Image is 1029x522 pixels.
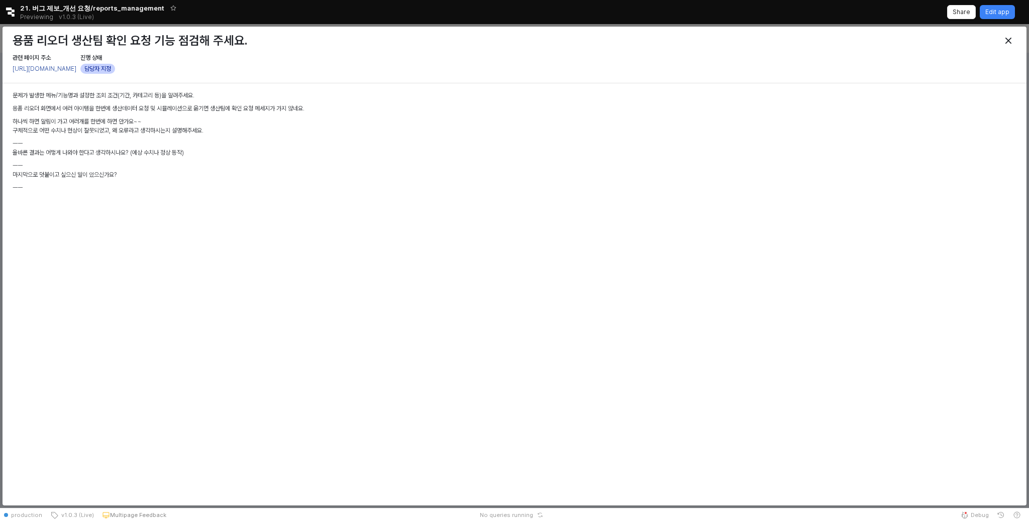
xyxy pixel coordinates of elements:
button: Help [1009,508,1025,522]
p: v1.0.3 (Live) [59,13,94,21]
p: ㅡㅡ [13,161,1016,170]
p: ㅡㅡ [13,139,1016,148]
h3: 용품 리오더 생산팀 확인 요청 기능 점검해 주세요. [13,34,764,48]
button: History [993,508,1009,522]
p: Edit app [985,8,1009,16]
span: Previewing [20,12,53,22]
p: 용품 리오더 화면에서 여러 아이템을 한번에 생산데이터 요청 및 시뮬레이션으로 옮기면 생산팀에 확인 요청 메세지가 가지 않네요. [13,104,1016,113]
span: No queries running [480,511,533,519]
span: 관련 페이지 주소 [13,54,51,61]
button: Releases and History [53,10,99,24]
a: [URL][DOMAIN_NAME] [13,65,76,72]
span: v1.0.3 (Live) [58,511,94,519]
button: Close [1000,33,1016,49]
p: ㅡㅡ [13,183,1016,192]
button: Share app [947,5,976,19]
p: 문제가 발생한 메뉴/기능명과 설정한 조회 조건(기간, 카테고리 등)을 알려주세요. [13,91,1016,100]
span: Debug [971,511,989,519]
div: Previewing v1.0.3 (Live) [20,10,99,24]
button: Reset app state [535,512,545,518]
p: Share [953,8,970,16]
button: Multipage Feedback [98,508,170,522]
div: 구체적으로 어떤 수치나 현상이 잘못되었고, 왜 오류라고 생각하시는지 설명해주세요. 올바른 결과는 어떻게 나와야 한다고 생각하시나요? (예상 수치나 정상 동작) 마지막으로 덧붙... [13,91,1016,196]
p: Multipage Feedback [110,511,166,519]
button: Add app to favorites [168,3,178,13]
span: production [11,511,42,519]
span: 진행 상태 [80,54,102,61]
p: 하나씩 하면 알림이 가고 여러개를 한번에 하면 안가요~~ [13,117,1016,126]
button: Edit app [980,5,1015,19]
button: Debug [957,508,993,522]
span: 담당자 지정 [84,64,111,74]
button: v1.0.3 (Live) [46,508,98,522]
span: 21. 버그 제보_개선 요청/reports_management [20,3,164,13]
